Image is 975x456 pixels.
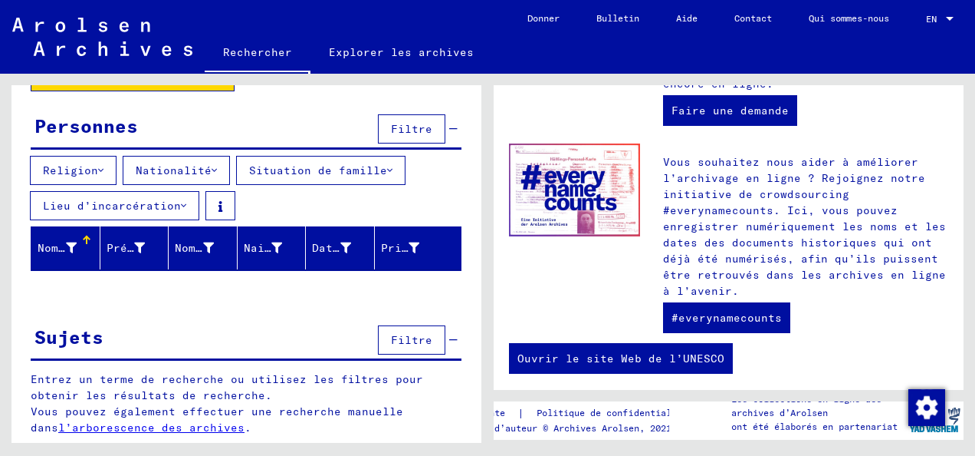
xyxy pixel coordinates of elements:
font: Religion [43,164,98,177]
button: Filtre [378,114,445,144]
img: Arolsen_neg.svg [12,18,192,56]
font: Nom de jeune fille [175,241,298,255]
p: Vous souhaitez nous aider à améliorer l’archivage en ligne ? Rejoignez notre initiative de crowds... [663,154,948,299]
span: Filtre [391,122,432,136]
font: Naissance [244,241,306,255]
div: Modifier le consentement [908,388,944,425]
font: Nationalité [136,164,212,177]
font: Situation de famille [249,164,387,177]
a: l’arborescence des archives [58,421,245,435]
button: Religion [30,156,117,185]
div: Prénom [107,236,169,260]
button: Filtre [378,325,445,355]
img: yv_logo.png [906,401,964,439]
button: Situation de famille [236,156,405,185]
font: Nom de famille [38,241,134,255]
mat-header-cell: Nachname [31,226,100,269]
div: Personnes [34,112,138,140]
font: Prisonnier # [381,241,464,255]
div: Sujets [34,323,103,351]
span: EN [926,14,943,25]
mat-header-cell: Geburtsdatum [306,226,375,269]
mat-header-cell: Prisoner # [375,226,461,269]
a: Politique de confidentialité [524,405,706,421]
button: Lieu d’incarcération [30,191,199,220]
div: Prisonnier # [381,236,443,260]
a: Explorer les archives [310,34,492,71]
a: Faire une demande [663,95,797,126]
p: Les collections en ligne des archives d’Arolsen [731,392,904,420]
img: Modifier le consentement [908,389,945,426]
p: Entrez un terme de recherche ou utilisez les filtres pour obtenir les résultats de recherche. Vou... [31,372,462,436]
font: Lieu d’incarcération [43,199,181,213]
span: Filtre [391,333,432,347]
a: Rechercher [205,34,310,74]
div: Nom de famille [38,236,100,260]
button: Nationalité [123,156,230,185]
font: Prénom [107,241,148,255]
mat-header-cell: Geburtsname [169,226,238,269]
mat-header-cell: Vorname [100,226,169,269]
font: | [517,405,524,421]
mat-header-cell: Geburt‏ [238,226,307,269]
div: Date de naissance [312,236,374,260]
img: enc.jpg [509,144,640,237]
a: #everynamecounts [663,302,790,333]
p: ont été élaborés en partenariat avec [731,420,904,448]
a: Ouvrir le site Web de l’UNESCO [509,343,733,374]
div: Naissance [244,236,306,260]
font: Date de naissance [312,241,429,255]
p: Droits d’auteur © Archives Arolsen, 2021 [457,421,706,435]
div: Nom de jeune fille [175,236,237,260]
